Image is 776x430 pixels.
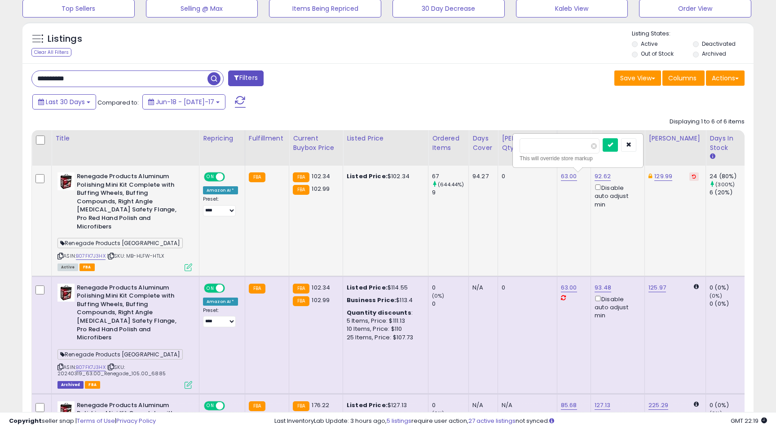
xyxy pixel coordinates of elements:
[710,134,742,153] div: Days In Stock
[347,283,388,292] b: Listed Price:
[502,172,550,180] div: 0
[142,94,225,110] button: Jun-18 - [DATE]-17
[702,40,736,48] label: Deactivated
[293,296,309,306] small: FBA
[710,284,746,292] div: 0 (0%)
[472,134,494,153] div: Days Cover
[731,417,767,425] span: 2025-08-17 22:19 GMT
[347,134,424,143] div: Listed Price
[77,172,186,233] b: Renegade Products Aluminum Polishing Mini Kit Complete with Buffing Wheels, Buffing Compounds, Ri...
[57,364,166,377] span: | SKU: 20240319_63.00_Renegade_105.00_6885
[432,284,468,292] div: 0
[670,118,745,126] div: Displaying 1 to 6 of 6 items
[249,172,265,182] small: FBA
[85,381,100,389] span: FBA
[57,284,75,302] img: 4147HlnK0sL._SL40_.jpg
[648,134,702,143] div: [PERSON_NAME]
[57,284,192,388] div: ASIN:
[48,33,82,45] h5: Listings
[203,307,238,328] div: Preset:
[432,401,468,409] div: 0
[203,298,238,306] div: Amazon AI *
[347,308,411,317] b: Quantity discounts
[472,401,491,409] div: N/A
[97,98,139,107] span: Compared to:
[9,417,42,425] strong: Copyright
[432,172,468,180] div: 67
[57,263,78,271] span: All listings currently available for purchase on Amazon
[77,284,186,344] b: Renegade Products Aluminum Polishing Mini Kit Complete with Buffing Wheels, Buffing Compounds, Ri...
[312,283,330,292] span: 102.34
[347,401,421,409] div: $127.13
[57,172,75,190] img: 4147HlnK0sL._SL40_.jpg
[55,134,195,143] div: Title
[156,97,214,106] span: Jun-18 - [DATE]-17
[432,300,468,308] div: 0
[57,401,75,419] img: 4147HlnK0sL._SL40_.jpg
[347,296,421,304] div: $113.4
[312,401,329,409] span: 176.22
[614,70,661,86] button: Save View
[432,292,445,299] small: (0%)
[205,402,216,409] span: ON
[595,294,638,320] div: Disable auto adjust min
[293,401,309,411] small: FBA
[76,252,106,260] a: B07FK7J3HX
[57,172,192,270] div: ASIN:
[498,130,557,166] th: Please note that this number is a calculation based on your required days of coverage and your ve...
[595,183,638,209] div: Disable auto adjust min
[706,70,745,86] button: Actions
[9,417,156,426] div: seller snap | |
[710,300,746,308] div: 0 (0%)
[57,349,183,360] span: Renegade Products [GEOGRAPHIC_DATA]
[472,172,491,180] div: 94.27
[641,40,657,48] label: Active
[710,172,746,180] div: 24 (80%)
[468,417,516,425] a: 27 active listings
[432,134,465,153] div: Ordered Items
[472,284,491,292] div: N/A
[710,153,715,161] small: Days In Stock.
[31,48,71,57] div: Clear All Filters
[347,296,396,304] b: Business Price:
[203,196,238,216] div: Preset:
[561,401,577,410] a: 85.68
[293,185,309,195] small: FBA
[274,417,767,426] div: Last InventoryLab Update: 3 hours ago, require user action, not synced.
[347,317,421,325] div: 5 Items, Price: $111.13
[561,172,577,181] a: 63.00
[228,70,263,86] button: Filters
[702,50,726,57] label: Archived
[77,417,115,425] a: Terms of Use
[347,309,421,317] div: :
[502,284,550,292] div: 0
[312,184,330,193] span: 102.99
[595,283,611,292] a: 93.48
[347,333,421,342] div: 25 Items, Price: $107.73
[205,173,216,181] span: ON
[710,189,746,197] div: 6 (20%)
[432,189,468,197] div: 9
[502,401,550,409] div: N/A
[347,401,388,409] b: Listed Price:
[116,417,156,425] a: Privacy Policy
[438,181,464,188] small: (644.44%)
[632,30,753,38] p: Listing States:
[249,134,285,143] div: Fulfillment
[57,381,84,389] span: Listings that have been deleted from Seller Central
[387,417,411,425] a: 5 listings
[76,364,106,371] a: B07FK7J3HX
[502,134,553,153] div: [PERSON_NAME] Qty Replenish
[347,172,421,180] div: $102.34
[79,263,95,271] span: FBA
[312,296,330,304] span: 102.99
[203,186,238,194] div: Amazon AI *
[715,181,735,188] small: (300%)
[46,97,85,106] span: Last 30 Days
[32,94,96,110] button: Last 30 Days
[107,252,164,259] span: | SKU: MB-HLFW-HTLX
[641,50,674,57] label: Out of Stock
[595,172,611,181] a: 92.62
[347,284,421,292] div: $114.55
[561,283,577,292] a: 63.00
